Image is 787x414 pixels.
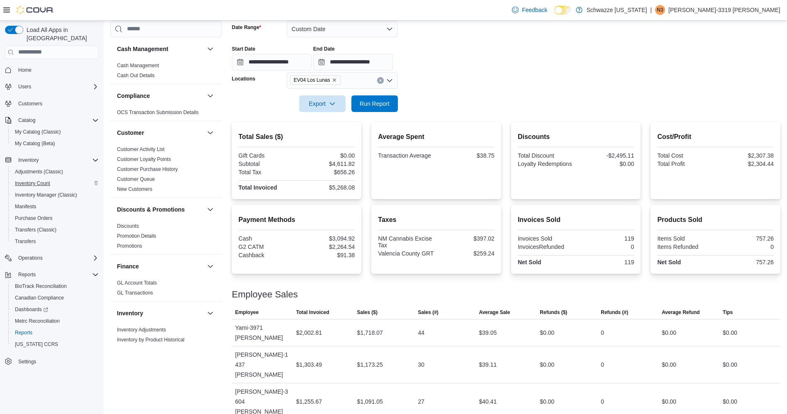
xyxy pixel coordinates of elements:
[12,225,99,235] span: Transfers (Classic)
[18,255,43,261] span: Operations
[18,117,35,124] span: Catalog
[110,278,222,301] div: Finance
[117,346,169,353] span: Inventory Count Details
[386,77,393,84] button: Open list of options
[117,129,204,137] button: Customer
[601,397,604,407] div: 0
[12,202,39,212] a: Manifests
[357,397,383,407] div: $1,091.05
[239,235,295,242] div: Cash
[117,63,159,68] a: Cash Management
[239,132,355,142] h2: Total Sales ($)
[15,226,56,233] span: Transfers (Classic)
[15,65,35,75] a: Home
[117,92,150,100] h3: Compliance
[15,253,99,263] span: Operations
[15,192,77,198] span: Inventory Manager (Classic)
[17,6,54,14] img: Cova
[2,252,102,264] button: Operations
[12,236,99,246] span: Transfers
[2,97,102,110] button: Customers
[239,169,295,175] div: Total Tax
[717,259,774,265] div: 757.26
[723,309,733,316] span: Tips
[117,327,166,333] a: Inventory Adjustments
[299,95,346,112] button: Export
[287,21,398,37] button: Custom Date
[205,308,215,318] button: Inventory
[479,397,497,407] div: $40.41
[2,355,102,367] button: Settings
[15,140,55,147] span: My Catalog (Beta)
[723,397,737,407] div: $0.00
[117,92,204,100] button: Compliance
[357,309,378,316] span: Sales ($)
[8,178,102,189] button: Inventory Count
[18,157,39,163] span: Inventory
[662,309,700,316] span: Average Refund
[239,244,295,250] div: G2 CATM
[18,67,32,73] span: Home
[15,356,99,366] span: Settings
[12,328,99,338] span: Reports
[15,318,60,324] span: Metrc Reconciliation
[418,328,425,338] div: 44
[298,252,355,258] div: $91.38
[554,6,572,15] input: Dark Mode
[479,360,497,370] div: $39.11
[12,281,99,291] span: BioTrack Reconciliation
[2,154,102,166] button: Inventory
[298,152,355,159] div: $0.00
[479,328,497,338] div: $39.05
[8,236,102,247] button: Transfers
[117,290,153,296] a: GL Transactions
[15,98,99,109] span: Customers
[15,238,36,245] span: Transfers
[479,309,510,316] span: Average Sale
[239,152,295,159] div: Gift Cards
[12,316,99,326] span: Metrc Reconciliation
[117,337,185,343] a: Inventory by Product Historical
[657,235,714,242] div: Items Sold
[360,100,390,108] span: Run Report
[117,45,204,53] button: Cash Management
[232,75,256,82] label: Locations
[12,339,61,349] a: [US_STATE] CCRS
[12,139,58,149] a: My Catalog (Beta)
[723,328,737,338] div: $0.00
[23,26,99,42] span: Load All Apps in [GEOGRAPHIC_DATA]
[15,115,99,125] span: Catalog
[296,397,322,407] div: $1,255.67
[117,45,168,53] h3: Cash Management
[117,223,139,229] a: Discounts
[650,5,652,15] p: |
[540,397,554,407] div: $0.00
[377,77,384,84] button: Clear input
[18,83,31,90] span: Users
[298,184,355,191] div: $5,268.08
[357,360,383,370] div: $1,173.25
[117,233,156,239] a: Promotion Details
[357,328,383,338] div: $1,718.07
[18,100,42,107] span: Customers
[657,244,714,250] div: Items Refunded
[110,144,222,197] div: Customer
[12,316,63,326] a: Metrc Reconciliation
[12,202,99,212] span: Manifests
[15,329,32,336] span: Reports
[232,319,293,346] div: Yami-3971 [PERSON_NAME]
[117,186,152,192] span: New Customers
[239,215,355,225] h2: Payment Methods
[239,161,295,167] div: Subtotal
[438,235,495,242] div: $397.02
[117,176,155,182] a: Customer Queue
[662,360,676,370] div: $0.00
[15,82,34,92] button: Users
[12,304,51,314] a: Dashboards
[296,360,322,370] div: $1,303.49
[117,280,157,286] span: GL Account Totals
[438,152,495,159] div: $38.75
[5,61,99,389] nav: Complex example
